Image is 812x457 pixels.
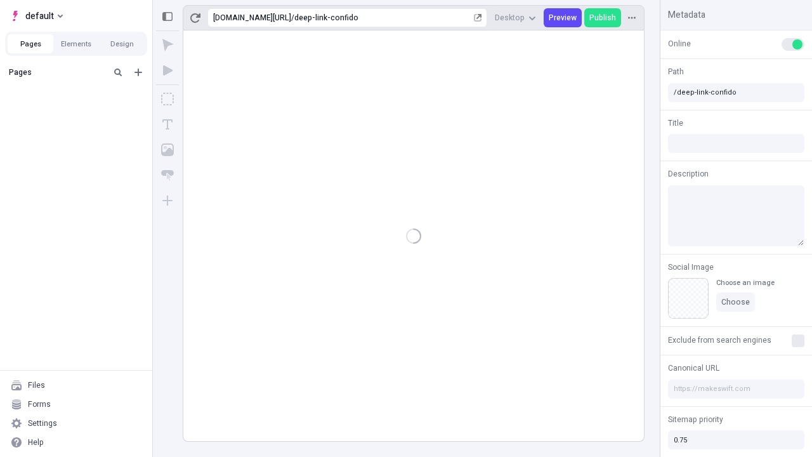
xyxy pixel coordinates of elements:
[668,38,691,50] span: Online
[589,13,616,23] span: Publish
[213,13,291,23] div: [URL][DOMAIN_NAME]
[156,113,179,136] button: Text
[156,138,179,161] button: Image
[668,334,771,346] span: Exclude from search engines
[291,13,294,23] div: /
[668,66,684,77] span: Path
[668,362,719,374] span: Canonical URL
[5,6,68,25] button: Select site
[156,88,179,110] button: Box
[99,34,145,53] button: Design
[25,8,54,23] span: default
[721,297,750,307] span: Choose
[28,399,51,409] div: Forms
[9,67,105,77] div: Pages
[8,34,53,53] button: Pages
[716,293,755,312] button: Choose
[490,8,541,27] button: Desktop
[28,418,57,428] div: Settings
[668,414,723,425] span: Sitemap priority
[28,437,44,447] div: Help
[584,8,621,27] button: Publish
[28,380,45,390] div: Files
[716,278,775,288] div: Choose an image
[53,34,99,53] button: Elements
[544,8,582,27] button: Preview
[495,13,525,23] span: Desktop
[668,168,709,180] span: Description
[668,262,714,273] span: Social Image
[156,164,179,187] button: Button
[131,65,146,80] button: Add new
[549,13,577,23] span: Preview
[668,380,804,399] input: https://makeswift.com
[668,117,683,129] span: Title
[294,13,471,23] div: deep-link-confido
